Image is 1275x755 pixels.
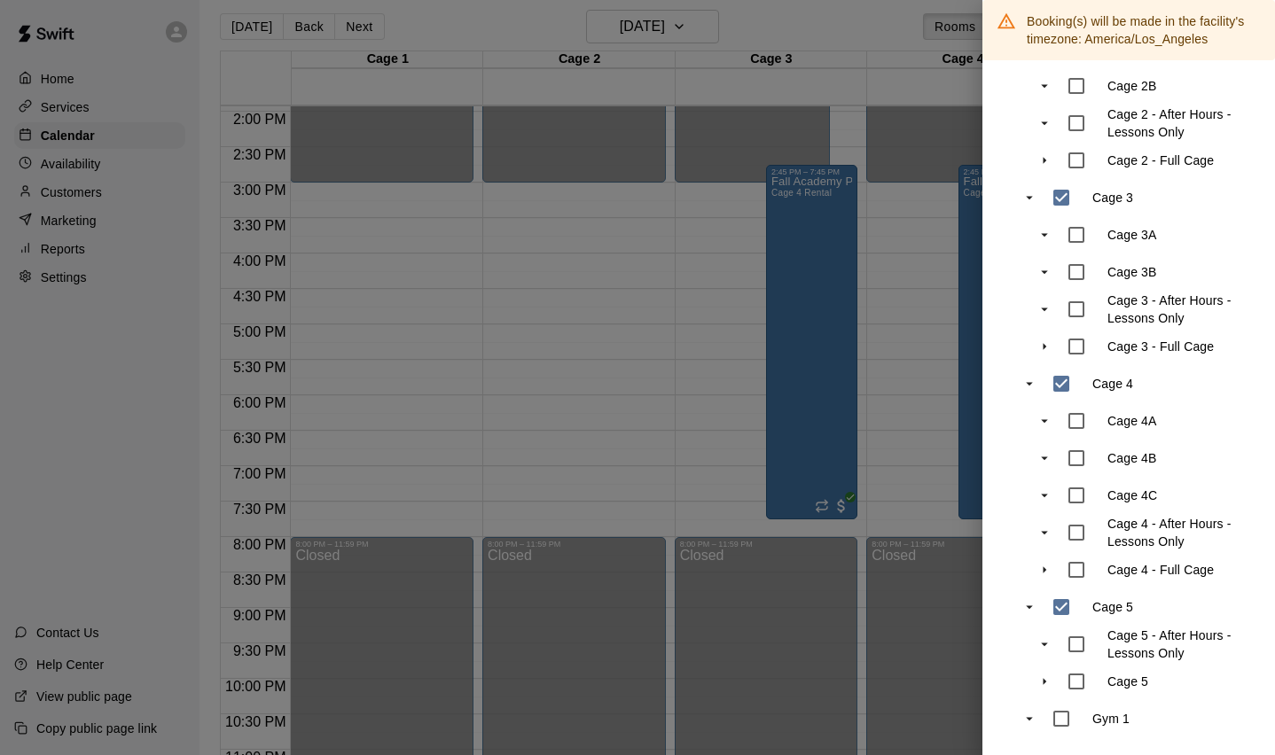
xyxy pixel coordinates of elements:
p: Cage 3 - Full Cage [1107,338,1214,355]
p: Cage 4 - Full Cage [1107,561,1214,579]
p: Gym 1 [1092,710,1130,728]
p: Cage 4B [1107,449,1157,467]
p: Cage 4 - After Hours - Lessons Only [1107,515,1250,550]
p: Cage 3B [1107,263,1157,281]
p: Cage 5 [1092,598,1133,616]
p: Cage 5 - After Hours - Lessons Only [1107,627,1250,662]
p: Cage 3 [1092,189,1133,206]
p: Cage 5 [1107,673,1148,690]
p: Cage 4A [1107,412,1157,430]
p: Cage 2B [1107,77,1157,95]
div: Booking(s) will be made in the facility's timezone: America/Los_Angeles [1027,5,1261,55]
p: Cage 4 [1092,375,1133,393]
p: Cage 2 - After Hours - Lessons Only [1107,105,1250,141]
p: Cage 3 - After Hours - Lessons Only [1107,292,1250,327]
p: Cage 4C [1107,486,1157,504]
p: Cage 2 - Full Cage [1107,152,1214,169]
p: Cage 3A [1107,226,1157,244]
